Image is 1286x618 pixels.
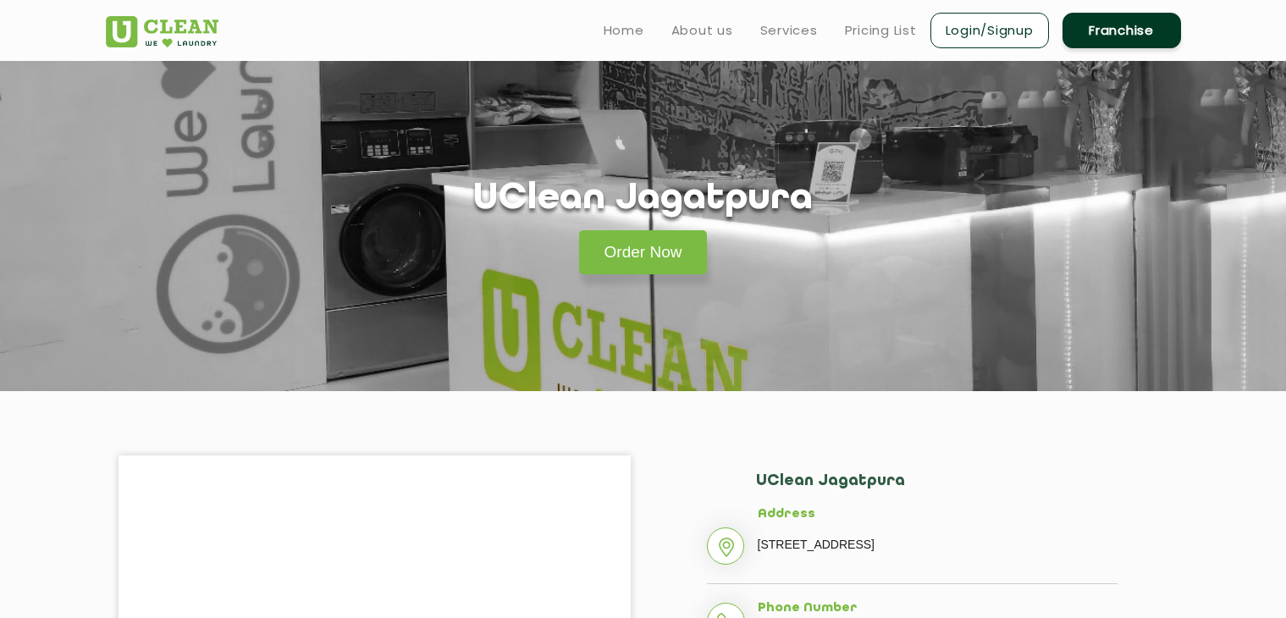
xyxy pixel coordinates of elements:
[756,472,1118,507] h2: UClean Jagatpura
[106,16,218,47] img: UClean Laundry and Dry Cleaning
[760,20,818,41] a: Services
[930,13,1049,48] a: Login/Signup
[758,532,1118,557] p: [STREET_ADDRESS]
[845,20,917,41] a: Pricing List
[671,20,733,41] a: About us
[473,178,813,221] h1: UClean Jagatpura
[758,507,1118,522] h5: Address
[758,601,1118,616] h5: Phone Number
[604,20,644,41] a: Home
[579,230,708,274] a: Order Now
[1062,13,1181,48] a: Franchise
